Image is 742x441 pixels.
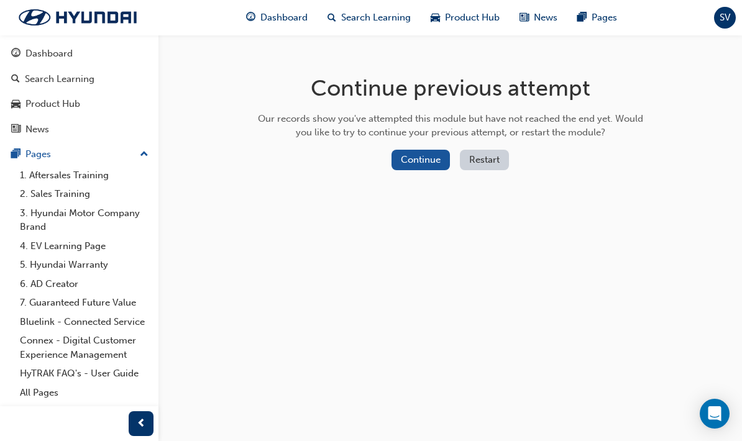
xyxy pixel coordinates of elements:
[11,48,21,60] span: guage-icon
[318,5,421,30] a: search-iconSearch Learning
[5,93,153,116] a: Product Hub
[5,118,153,141] a: News
[25,72,94,86] div: Search Learning
[700,399,730,429] div: Open Intercom Messenger
[445,11,500,25] span: Product Hub
[11,124,21,135] span: news-icon
[327,10,336,25] span: search-icon
[254,112,648,140] div: Our records show you've attempted this module but have not reached the end yet. Would you like to...
[431,10,440,25] span: car-icon
[15,184,153,204] a: 2. Sales Training
[25,47,73,61] div: Dashboard
[15,383,153,402] a: All Pages
[25,147,51,161] div: Pages
[15,364,153,383] a: HyTRAK FAQ's - User Guide
[421,5,510,30] a: car-iconProduct Hub
[5,143,153,166] button: Pages
[6,4,149,30] img: Trak
[11,99,21,110] span: car-icon
[460,150,509,170] button: Restart
[15,331,153,364] a: Connex - Digital Customer Experience Management
[11,74,20,85] span: search-icon
[246,10,255,25] span: guage-icon
[137,416,146,432] span: prev-icon
[5,40,153,143] button: DashboardSearch LearningProduct HubNews
[577,10,587,25] span: pages-icon
[236,5,318,30] a: guage-iconDashboard
[25,122,49,137] div: News
[520,10,529,25] span: news-icon
[260,11,308,25] span: Dashboard
[15,255,153,275] a: 5. Hyundai Warranty
[341,11,411,25] span: Search Learning
[5,68,153,91] a: Search Learning
[714,7,736,29] button: SV
[534,11,557,25] span: News
[11,149,21,160] span: pages-icon
[510,5,567,30] a: news-iconNews
[5,42,153,65] a: Dashboard
[392,150,450,170] button: Continue
[592,11,617,25] span: Pages
[15,166,153,185] a: 1. Aftersales Training
[140,147,149,163] span: up-icon
[15,237,153,256] a: 4. EV Learning Page
[15,293,153,312] a: 7. Guaranteed Future Value
[15,275,153,294] a: 6. AD Creator
[567,5,627,30] a: pages-iconPages
[25,97,80,111] div: Product Hub
[15,204,153,237] a: 3. Hyundai Motor Company Brand
[720,11,730,25] span: SV
[15,312,153,332] a: Bluelink - Connected Service
[254,75,648,102] h1: Continue previous attempt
